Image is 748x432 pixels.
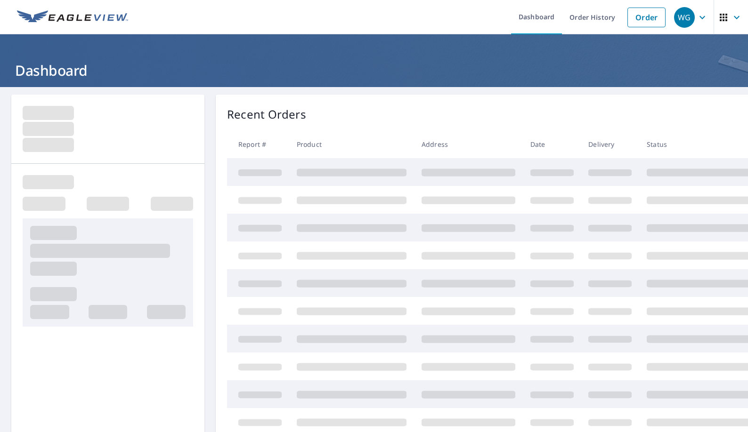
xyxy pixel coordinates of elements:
[289,130,414,158] th: Product
[227,106,306,123] p: Recent Orders
[11,61,737,80] h1: Dashboard
[674,7,695,28] div: WG
[414,130,523,158] th: Address
[227,130,289,158] th: Report #
[627,8,666,27] a: Order
[581,130,639,158] th: Delivery
[17,10,128,24] img: EV Logo
[523,130,581,158] th: Date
